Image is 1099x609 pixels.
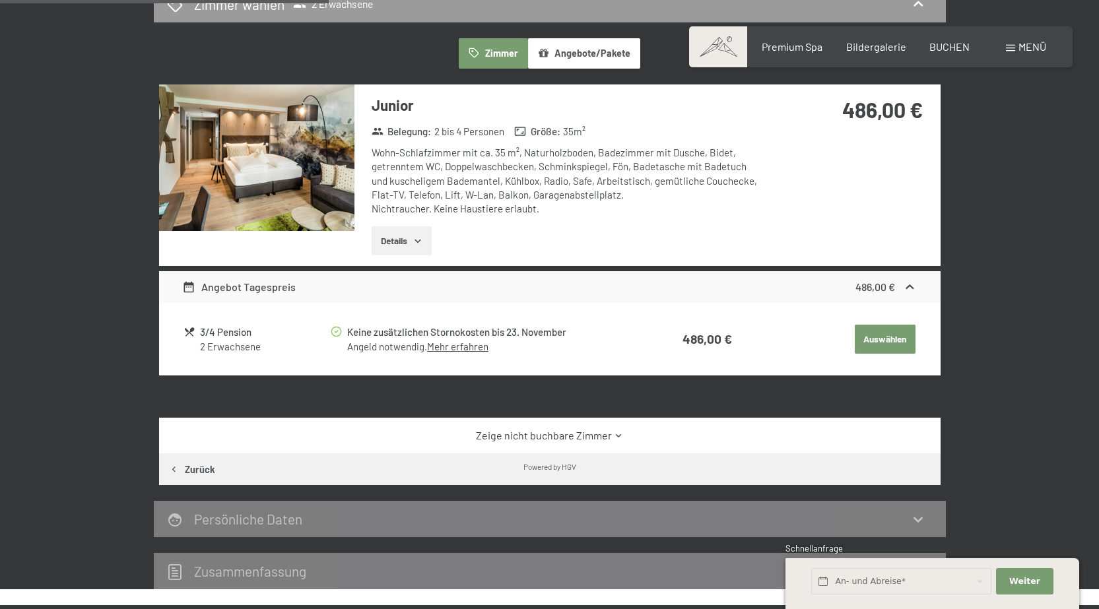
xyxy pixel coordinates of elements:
h2: Zusammen­fassung [194,563,306,579]
h2: Persönliche Daten [194,511,302,527]
span: 35 m² [563,125,585,139]
span: Schnellanfrage [785,543,843,554]
button: Weiter [996,568,1053,595]
strong: 486,00 € [842,97,923,122]
strong: 486,00 € [855,280,895,293]
button: Auswählen [855,325,916,354]
div: Angeld notwendig. [347,340,622,354]
strong: 486,00 € [683,331,732,346]
a: Mehr erfahren [427,340,488,352]
button: Details [372,226,432,255]
span: 2 bis 4 Personen [434,125,504,139]
h3: Junior [372,95,764,115]
div: Angebot Tagespreis486,00 € [159,271,941,303]
span: Menü [1018,40,1046,53]
strong: Größe : [514,125,560,139]
div: Powered by HGV [523,461,576,472]
button: Zimmer [459,38,527,69]
strong: Belegung : [372,125,432,139]
button: Angebote/Pakete [528,38,640,69]
div: Keine zusätzlichen Stornokosten bis 23. November [347,325,622,340]
div: 2 Erwachsene [200,340,329,354]
button: Zurück [159,453,225,485]
div: Angebot Tagespreis [182,279,296,295]
div: Wohn-Schlafzimmer mit ca. 35 m², Naturholzboden, Badezimmer mit Dusche, Bidet, getrenntem WC, Dop... [372,146,764,216]
span: Weiter [1009,575,1040,587]
a: Bildergalerie [846,40,906,53]
a: Premium Spa [762,40,822,53]
div: 3/4 Pension [200,325,329,340]
img: mss_renderimg.php [159,84,354,231]
a: BUCHEN [929,40,970,53]
a: Zeige nicht buchbare Zimmer [182,428,917,443]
